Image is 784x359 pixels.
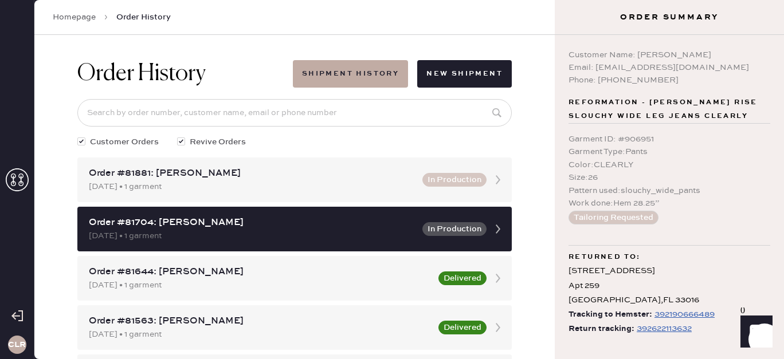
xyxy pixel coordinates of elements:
[569,264,770,307] div: [STREET_ADDRESS] Apt 259 [GEOGRAPHIC_DATA] , FL 33016
[569,197,770,210] div: Work done : Hem 28.25”
[116,11,171,23] span: Order History
[652,307,715,322] a: 392190666489
[89,216,415,230] div: Order #81704: [PERSON_NAME]
[569,145,770,158] div: Garment Type : Pants
[569,250,641,264] span: Returned to:
[569,96,770,123] span: Reformation - [PERSON_NAME] Rise Slouchy Wide Leg Jeans CLEARLY
[190,136,246,148] span: Revive Orders
[89,328,432,341] div: [DATE] • 1 garment
[569,171,770,184] div: Size : 26
[89,279,432,291] div: [DATE] • 1 garment
[417,60,512,88] button: New Shipment
[90,136,159,148] span: Customer Orders
[8,341,26,349] h3: CLR
[569,61,770,74] div: Email: [EMAIL_ADDRESS][DOMAIN_NAME]
[569,74,770,86] div: Phone: [PHONE_NUMBER]
[438,271,487,285] button: Delivered
[89,167,415,180] div: Order #81881: [PERSON_NAME]
[89,230,415,242] div: [DATE] • 1 garment
[53,11,96,23] a: Homepage
[89,180,415,193] div: [DATE] • 1 garment
[89,314,432,328] div: Order #81563: [PERSON_NAME]
[569,159,770,171] div: Color : CLEARLY
[89,265,432,279] div: Order #81644: [PERSON_NAME]
[555,11,784,23] h3: Order Summary
[569,322,634,336] span: Return tracking:
[569,184,770,197] div: Pattern used : slouchy_wide_pants
[634,322,692,336] a: 392622113632
[77,99,512,127] input: Search by order number, customer name, email or phone number
[637,322,692,336] div: https://www.fedex.com/apps/fedextrack/?tracknumbers=392622113632&cntry_code=US
[569,49,770,61] div: Customer Name: [PERSON_NAME]
[654,307,715,321] div: https://www.fedex.com/apps/fedextrack/?tracknumbers=392190666489&cntry_code=US
[438,321,487,334] button: Delivered
[569,307,652,322] span: Tracking to Hemster:
[293,60,408,88] button: Shipment History
[422,173,487,187] button: In Production
[730,307,779,357] iframe: Front Chat
[77,60,206,88] h1: Order History
[569,211,658,224] button: Tailoring Requested
[569,133,770,145] div: Garment ID : # 906951
[422,222,487,236] button: In Production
